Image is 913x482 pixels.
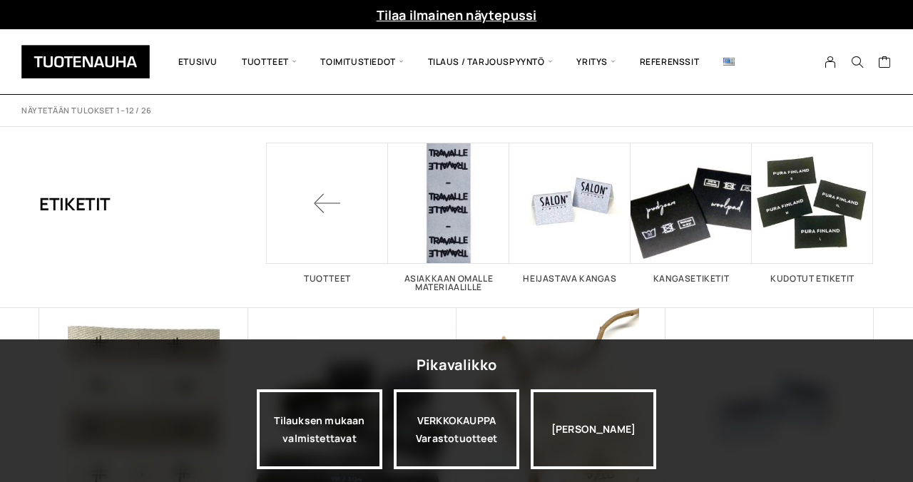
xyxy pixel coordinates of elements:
[394,389,519,469] a: VERKKOKAUPPAVarastotuotteet
[394,389,519,469] div: VERKKOKAUPPA Varastotuotteet
[21,106,151,116] p: Näytetään tulokset 1–12 / 26
[509,275,631,283] h2: Heijastava kangas
[564,40,627,83] span: Yritys
[257,389,382,469] a: Tilauksen mukaan valmistettavat
[39,143,111,264] h1: Etiketit
[631,143,752,283] a: Visit product category Kangasetiketit
[878,55,892,72] a: Cart
[631,275,752,283] h2: Kangasetiketit
[267,143,388,283] a: Tuotteet
[844,56,871,68] button: Search
[166,40,230,83] a: Etusivu
[723,58,735,66] img: English
[230,40,308,83] span: Tuotteet
[628,40,712,83] a: Referenssit
[21,45,150,78] img: Tuotenauha Oy
[267,275,388,283] h2: Tuotteet
[509,143,631,283] a: Visit product category Heijastava kangas
[752,143,873,283] a: Visit product category Kudotut etiketit
[377,6,537,24] a: Tilaa ilmainen näytepussi
[531,389,656,469] div: [PERSON_NAME]
[752,275,873,283] h2: Kudotut etiketit
[817,56,845,68] a: My Account
[388,143,509,292] a: Visit product category Asiakkaan omalle materiaalille
[388,275,509,292] h2: Asiakkaan omalle materiaalille
[417,352,496,378] div: Pikavalikko
[308,40,415,83] span: Toimitustiedot
[416,40,565,83] span: Tilaus / Tarjouspyyntö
